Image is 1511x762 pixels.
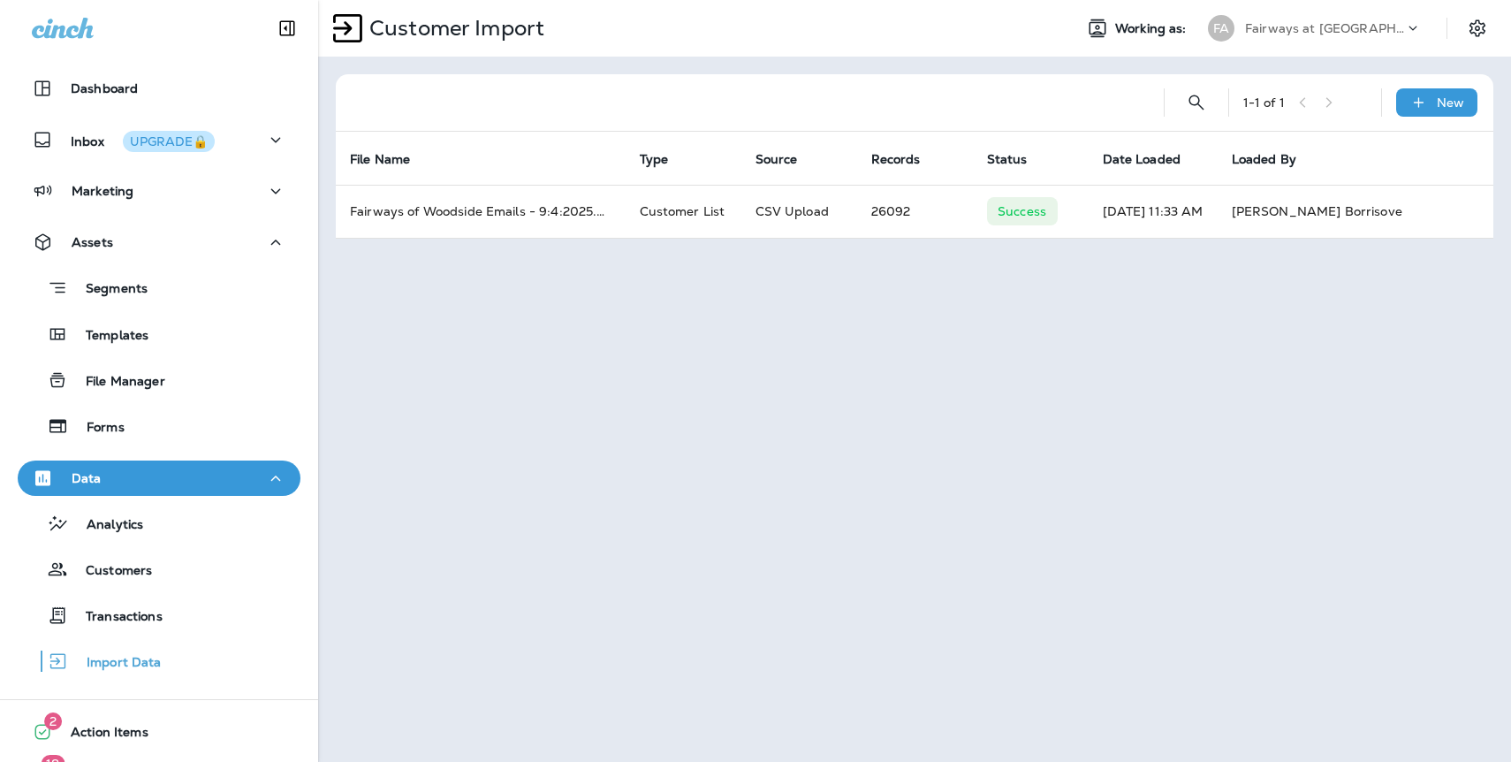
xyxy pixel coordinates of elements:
[871,151,944,167] span: Records
[1115,21,1190,36] span: Working as:
[1437,95,1464,110] p: New
[69,517,143,534] p: Analytics
[362,15,544,42] p: Customer Import
[18,643,300,680] button: Import Data
[640,151,692,167] span: Type
[350,152,410,167] span: File Name
[350,151,433,167] span: File Name
[68,563,152,580] p: Customers
[68,609,163,626] p: Transactions
[72,184,133,198] p: Marketing
[857,185,973,238] td: 26092
[69,655,162,672] p: Import Data
[123,131,215,152] button: UPGRADE🔒
[18,122,300,157] button: InboxUPGRADE🔒
[871,152,921,167] span: Records
[755,152,798,167] span: Source
[1243,95,1285,110] div: 1 - 1 of 1
[18,597,300,634] button: Transactions
[1179,85,1214,120] button: Search Import
[71,81,138,95] p: Dashboard
[53,725,148,746] span: Action Items
[18,551,300,588] button: Customers
[1462,12,1493,44] button: Settings
[1218,185,1493,238] td: [PERSON_NAME] Borrisove
[262,11,312,46] button: Collapse Sidebar
[987,151,1051,167] span: Status
[1232,152,1296,167] span: Loaded By
[626,185,741,238] td: Customer List
[18,408,300,445] button: Forms
[72,235,113,249] p: Assets
[18,505,300,542] button: Analytics
[336,185,626,238] td: Fairways of Woodside Emails - 9:4:2025.csv
[1245,21,1404,35] p: Fairways at [GEOGRAPHIC_DATA]
[640,152,669,167] span: Type
[741,185,857,238] td: CSV Upload
[130,135,208,148] div: UPGRADE🔒
[18,316,300,353] button: Templates
[18,269,300,307] button: Segments
[18,173,300,209] button: Marketing
[44,712,62,730] span: 2
[18,71,300,106] button: Dashboard
[71,131,215,149] p: Inbox
[1208,15,1234,42] div: FA
[987,152,1028,167] span: Status
[18,461,300,496] button: Data
[68,328,148,345] p: Templates
[18,714,300,750] button: 2Action Items
[1089,185,1218,238] td: [DATE] 11:33 AM
[69,420,125,437] p: Forms
[18,362,300,399] button: File Manager
[68,374,165,391] p: File Manager
[998,204,1046,218] p: Success
[68,281,148,299] p: Segments
[18,225,300,260] button: Assets
[1103,151,1204,167] span: Date Loaded
[1103,152,1181,167] span: Date Loaded
[755,151,821,167] span: Source
[1232,151,1319,167] span: Loaded By
[72,471,102,485] p: Data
